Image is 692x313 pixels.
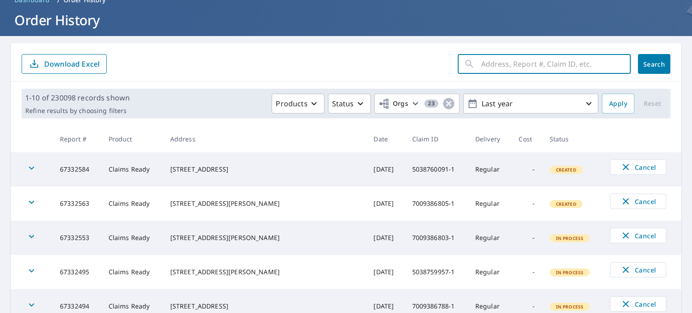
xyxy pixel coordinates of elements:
td: - [511,152,542,186]
td: - [511,255,542,289]
p: Status [332,98,354,109]
td: Regular [468,221,512,255]
span: In Process [551,235,589,241]
td: Claims Ready [101,221,163,255]
td: Claims Ready [101,152,163,186]
p: Download Excel [44,59,100,69]
button: Last year [463,94,598,113]
td: Regular [468,186,512,221]
span: Cancel [619,196,657,207]
td: [DATE] [366,186,405,221]
button: Cancel [610,159,666,175]
span: Cancel [619,230,657,241]
th: Delivery [468,126,512,152]
span: Created [551,201,582,207]
button: Cancel [610,296,666,312]
td: 67332495 [53,255,101,289]
th: Claim ID [405,126,468,152]
span: Apply [609,98,627,109]
span: Orgs [378,98,409,109]
span: 23 [424,100,438,107]
div: [STREET_ADDRESS] [170,165,360,174]
td: - [511,186,542,221]
td: 5038759957-1 [405,255,468,289]
td: Claims Ready [101,186,163,221]
button: Cancel [610,194,666,209]
td: - [511,221,542,255]
td: Regular [468,255,512,289]
p: Last year [478,96,583,112]
button: Search [638,54,670,74]
td: Claims Ready [101,255,163,289]
p: Products [276,98,307,109]
td: [DATE] [366,255,405,289]
td: [DATE] [366,221,405,255]
td: 7009386803-1 [405,221,468,255]
td: Regular [468,152,512,186]
td: 67332553 [53,221,101,255]
button: Products [272,94,324,113]
button: Cancel [610,228,666,243]
th: Cost [511,126,542,152]
span: In Process [551,269,589,276]
div: [STREET_ADDRESS] [170,302,360,311]
th: Date [366,126,405,152]
button: Download Excel [22,54,107,74]
div: [STREET_ADDRESS][PERSON_NAME] [170,268,360,277]
span: Search [645,60,663,68]
p: Refine results by choosing filters [25,107,130,115]
span: Cancel [619,264,657,275]
td: [DATE] [366,152,405,186]
th: Address [163,126,367,152]
div: [STREET_ADDRESS][PERSON_NAME] [170,199,360,208]
span: In Process [551,304,589,310]
span: Cancel [619,162,657,172]
td: 67332584 [53,152,101,186]
h1: Order History [11,11,681,29]
td: 5038760091-1 [405,152,468,186]
input: Address, Report #, Claim ID, etc. [481,51,631,77]
button: Status [328,94,371,113]
span: Created [551,167,582,173]
button: Orgs23 [374,94,460,113]
th: Report # [53,126,101,152]
th: Product [101,126,163,152]
span: Cancel [619,299,657,309]
td: 67332563 [53,186,101,221]
button: Apply [602,94,634,113]
td: 7009386805-1 [405,186,468,221]
div: [STREET_ADDRESS][PERSON_NAME] [170,233,360,242]
th: Status [542,126,603,152]
p: 1-10 of 230098 records shown [25,92,130,103]
button: Cancel [610,262,666,277]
